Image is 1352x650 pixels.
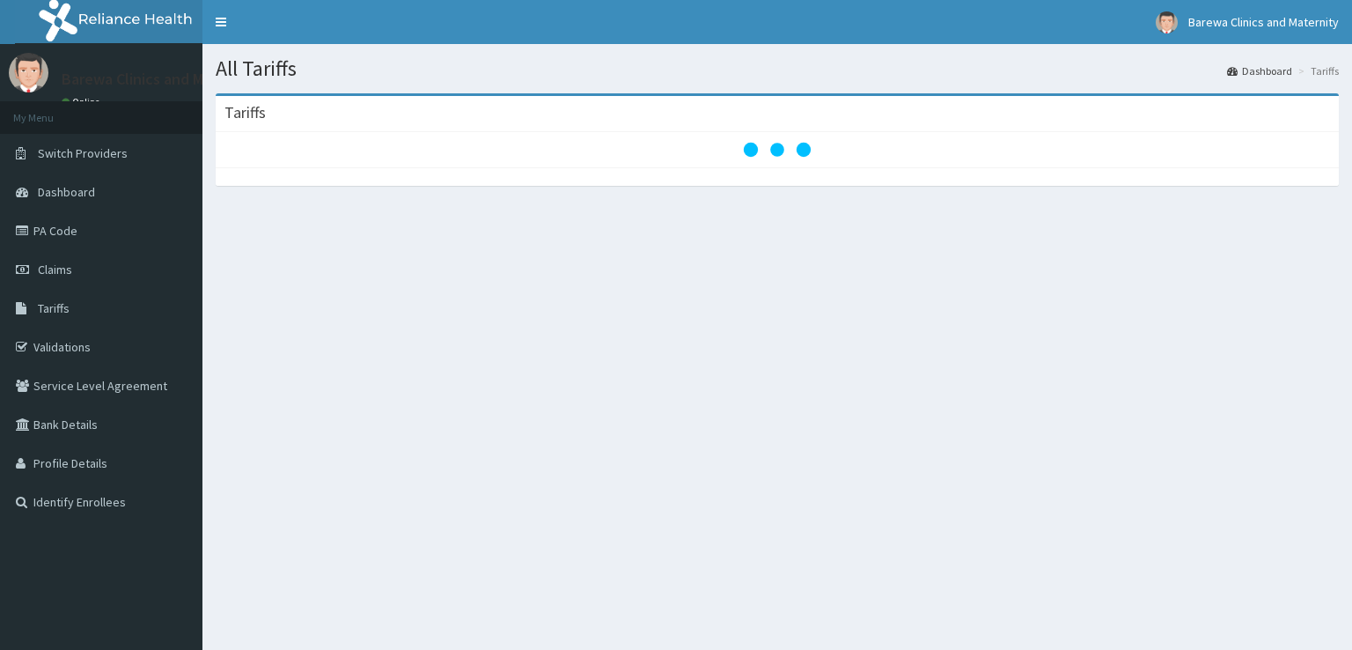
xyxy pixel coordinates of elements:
[38,262,72,277] span: Claims
[38,184,95,200] span: Dashboard
[62,71,260,87] p: Barewa Clinics and Maternity
[1294,63,1339,78] li: Tariffs
[38,145,128,161] span: Switch Providers
[38,300,70,316] span: Tariffs
[1227,63,1292,78] a: Dashboard
[742,114,812,185] svg: audio-loading
[216,57,1339,80] h1: All Tariffs
[62,96,104,108] a: Online
[9,53,48,92] img: User Image
[224,105,266,121] h3: Tariffs
[1156,11,1178,33] img: User Image
[1188,14,1339,30] span: Barewa Clinics and Maternity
